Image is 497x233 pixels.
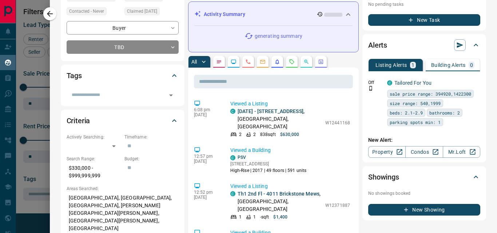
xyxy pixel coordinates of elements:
[194,154,219,159] p: 12:57 pm
[411,63,414,68] p: 1
[230,146,350,154] p: Viewed a Building
[325,120,350,126] p: W12441168
[194,195,219,200] p: [DATE]
[191,59,197,64] p: All
[318,59,324,65] svg: Agent Actions
[194,112,219,117] p: [DATE]
[289,59,295,65] svg: Requests
[239,131,242,138] p: 2
[238,155,246,160] a: PSV
[238,191,319,197] a: Th1 2nd Fl - 4011 Brickstone Mews
[194,107,219,112] p: 6:08 pm
[67,162,121,182] p: $330,000 - $999,999,999
[280,131,299,138] p: $630,000
[368,36,480,54] div: Alerts
[238,108,322,130] p: , [GEOGRAPHIC_DATA], [GEOGRAPHIC_DATA]
[230,191,235,196] div: condos.ca
[255,32,302,40] p: generating summary
[375,63,407,68] p: Listing Alerts
[67,21,179,35] div: Buyer
[470,63,473,68] p: 0
[230,161,307,167] p: [STREET_ADDRESS]
[431,63,466,68] p: Building Alerts
[443,146,480,158] a: Mr.Loft
[368,79,383,86] p: Off
[325,202,350,209] p: W12371887
[67,40,179,54] div: TBD
[127,8,157,15] span: Claimed [DATE]
[303,59,309,65] svg: Opportunities
[230,100,350,108] p: Viewed a Listing
[274,59,280,65] svg: Listing Alerts
[239,214,242,220] p: 1
[67,115,90,126] h2: Criteria
[194,8,353,21] div: Activity Summary
[67,112,179,129] div: Criteria
[67,134,121,140] p: Actively Searching:
[429,109,460,116] span: bathrooms: 2
[368,14,480,26] button: New Task
[390,100,441,107] span: size range: 540,1999
[387,80,392,85] div: condos.ca
[368,146,406,158] a: Property
[390,109,423,116] span: beds: 2.1-2.9
[124,156,179,162] p: Budget:
[368,204,480,216] button: New Showing
[260,131,276,138] p: 838 sqft
[260,214,269,220] p: - sqft
[260,59,266,65] svg: Emails
[230,167,307,174] p: High-Rise | 2017 | 49 floors | 591 units
[124,7,179,17] div: Tue Aug 20 2024
[245,59,251,65] svg: Calls
[204,11,245,18] p: Activity Summary
[368,136,480,144] p: New Alert:
[231,59,236,65] svg: Lead Browsing Activity
[166,90,176,100] button: Open
[194,190,219,195] p: 12:52 pm
[368,190,480,197] p: No showings booked
[67,185,179,192] p: Areas Searched:
[253,131,256,138] p: 2
[273,214,287,220] p: $1,400
[124,134,179,140] p: Timeframe:
[230,182,350,190] p: Viewed a Listing
[253,214,256,220] p: 1
[390,118,441,126] span: parking spots min: 1
[230,155,235,160] div: condos.ca
[67,156,121,162] p: Search Range:
[67,67,179,84] div: Tags
[67,70,82,81] h2: Tags
[216,59,222,65] svg: Notes
[194,159,219,164] p: [DATE]
[238,108,303,114] a: [DATE] - [STREET_ADDRESS]
[230,109,235,114] div: condos.ca
[368,171,399,183] h2: Showings
[394,80,432,86] a: Tailored For You
[69,8,104,15] span: Contacted - Never
[390,90,471,97] span: sale price range: 394920,1422300
[368,86,373,91] svg: Push Notification Only
[238,190,322,213] p: , [GEOGRAPHIC_DATA], [GEOGRAPHIC_DATA]
[368,168,480,186] div: Showings
[405,146,443,158] a: Condos
[368,39,387,51] h2: Alerts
